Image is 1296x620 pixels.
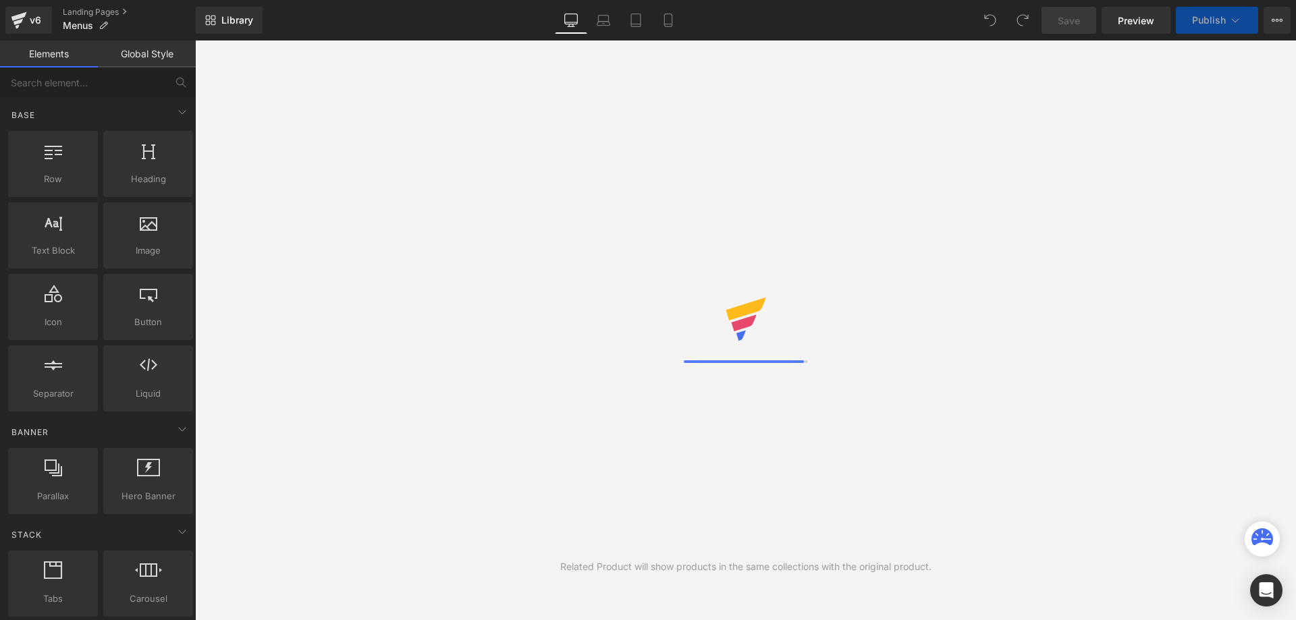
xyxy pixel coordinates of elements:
span: Banner [10,426,50,439]
button: More [1264,7,1291,34]
span: Heading [107,172,189,186]
button: Undo [977,7,1004,34]
span: Menus [63,20,93,31]
span: Icon [12,315,94,329]
span: Preview [1118,13,1154,28]
a: Tablet [620,7,652,34]
span: Parallax [12,489,94,503]
span: Hero Banner [107,489,189,503]
span: Tabs [12,592,94,606]
div: Related Product will show products in the same collections with the original product. [560,559,932,574]
a: v6 [5,7,52,34]
a: Global Style [98,40,196,67]
a: Laptop [587,7,620,34]
span: Image [107,244,189,258]
span: Publish [1192,15,1226,26]
span: Carousel [107,592,189,606]
span: Button [107,315,189,329]
span: Separator [12,387,94,401]
a: Landing Pages [63,7,196,18]
span: Liquid [107,387,189,401]
span: Library [221,14,253,26]
button: Redo [1009,7,1036,34]
a: New Library [196,7,263,34]
span: Row [12,172,94,186]
span: Save [1058,13,1080,28]
span: Stack [10,528,43,541]
span: Text Block [12,244,94,258]
a: Mobile [652,7,684,34]
button: Publish [1176,7,1258,34]
a: Desktop [555,7,587,34]
a: Preview [1102,7,1170,34]
span: Base [10,109,36,121]
div: Open Intercom Messenger [1250,574,1282,607]
div: v6 [27,11,44,29]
